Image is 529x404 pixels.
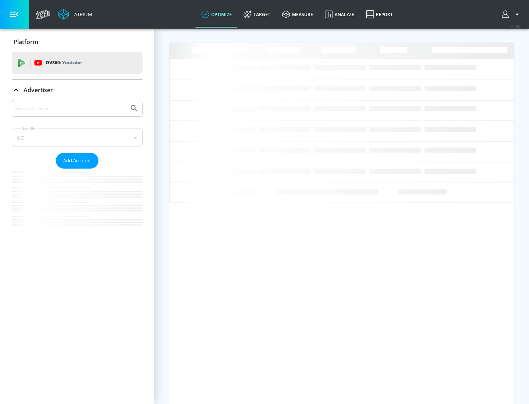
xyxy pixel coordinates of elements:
a: Target [238,1,276,28]
div: Platform [12,32,143,52]
label: Sort By [21,126,37,131]
p: DV360: [46,59,82,67]
a: measure [276,1,319,28]
p: Advertiser [24,86,53,94]
div: A-Z [12,129,143,147]
a: Analyze [319,1,360,28]
span: Add Account [63,156,91,165]
input: Search by name [15,104,126,113]
div: Advertiser [12,80,143,100]
a: Report [360,1,399,28]
a: optimize [195,1,238,28]
button: Add Account [56,153,98,169]
nav: list of Advertiser [12,169,143,240]
p: Platform [14,38,38,46]
div: Atrium [71,11,92,18]
a: Atrium [58,9,92,20]
div: Advertiser [12,100,143,240]
p: Youtube [62,59,82,66]
div: DV360: Youtube [12,52,143,74]
span: v 4.25.4 [511,24,522,28]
